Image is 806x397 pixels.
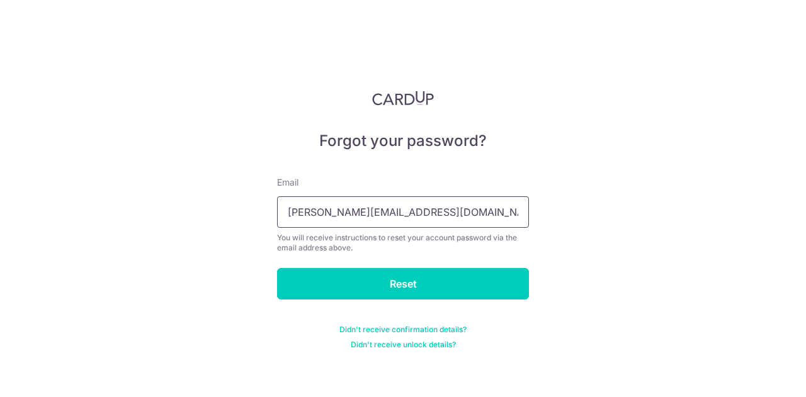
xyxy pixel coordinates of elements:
img: CardUp Logo [372,91,434,106]
h5: Forgot your password? [277,131,529,151]
input: Reset [277,268,529,299]
input: Enter your Email [277,196,529,228]
label: Email [277,176,298,189]
div: You will receive instructions to reset your account password via the email address above. [277,233,529,253]
a: Didn't receive unlock details? [351,340,456,350]
a: Didn't receive confirmation details? [339,325,467,335]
